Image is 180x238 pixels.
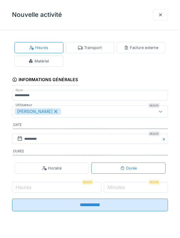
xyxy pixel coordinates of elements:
div: Requis [148,180,160,185]
div: Matériel [28,58,49,64]
div: Requis [148,131,160,136]
div: Heures [29,45,48,50]
label: Utilisateur [14,102,33,108]
label: Durée [13,149,168,155]
div: Requis [82,180,93,185]
div: Transport [78,45,102,50]
label: Minutes [106,184,126,191]
div: Durée [120,165,137,171]
div: Informations générales [12,75,78,85]
div: Requis [148,103,160,108]
div: [PERSON_NAME] [15,108,61,115]
button: Close [161,134,168,144]
h3: Nouvelle activité [12,11,62,19]
label: Date [13,122,168,129]
label: Heures [14,184,33,191]
label: Nom [14,88,24,93]
div: Horaire [42,165,61,171]
div: Facture externe [124,45,158,50]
